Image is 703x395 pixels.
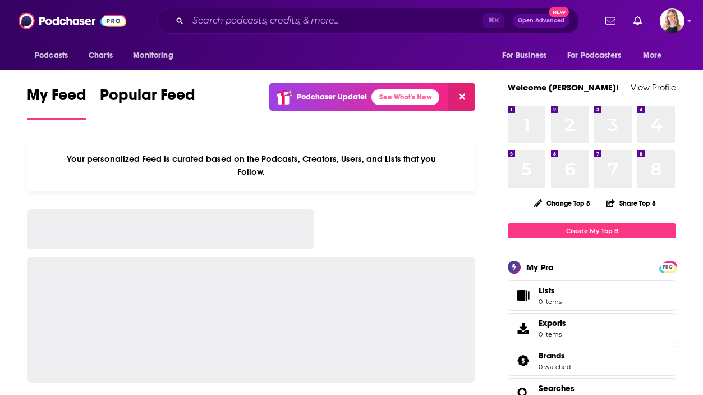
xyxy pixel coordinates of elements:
[549,7,569,17] span: New
[539,351,565,361] span: Brands
[89,48,113,63] span: Charts
[539,330,566,338] span: 0 items
[661,262,674,271] a: PRO
[631,82,676,93] a: View Profile
[27,85,86,120] a: My Feed
[494,45,560,66] button: open menu
[508,280,676,311] a: Lists
[539,363,571,371] a: 0 watched
[560,45,637,66] button: open menu
[483,13,504,28] span: ⌘ K
[660,8,684,33] span: Logged in as Ilana.Dvir
[133,48,173,63] span: Monitoring
[371,89,439,105] a: See What's New
[157,8,579,34] div: Search podcasts, credits, & more...
[508,346,676,376] span: Brands
[508,223,676,238] a: Create My Top 8
[539,318,566,328] span: Exports
[539,298,562,306] span: 0 items
[100,85,195,120] a: Popular Feed
[81,45,120,66] a: Charts
[512,320,534,336] span: Exports
[297,92,367,102] p: Podchaser Update!
[508,313,676,343] a: Exports
[606,192,656,214] button: Share Top 8
[512,288,534,303] span: Lists
[27,45,82,66] button: open menu
[567,48,621,63] span: For Podcasters
[518,18,564,24] span: Open Advanced
[502,48,546,63] span: For Business
[508,82,619,93] a: Welcome [PERSON_NAME]!
[539,351,571,361] a: Brands
[629,11,646,30] a: Show notifications dropdown
[539,285,562,296] span: Lists
[539,285,555,296] span: Lists
[660,8,684,33] button: Show profile menu
[539,383,575,393] a: Searches
[660,8,684,33] img: User Profile
[35,48,68,63] span: Podcasts
[512,353,534,369] a: Brands
[100,85,195,111] span: Popular Feed
[635,45,676,66] button: open menu
[188,12,483,30] input: Search podcasts, credits, & more...
[513,14,569,28] button: Open AdvancedNew
[19,10,126,31] img: Podchaser - Follow, Share and Rate Podcasts
[527,196,597,210] button: Change Top 8
[526,262,554,273] div: My Pro
[27,140,475,191] div: Your personalized Feed is curated based on the Podcasts, Creators, Users, and Lists that you Follow.
[27,85,86,111] span: My Feed
[125,45,187,66] button: open menu
[601,11,620,30] a: Show notifications dropdown
[643,48,662,63] span: More
[661,263,674,271] span: PRO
